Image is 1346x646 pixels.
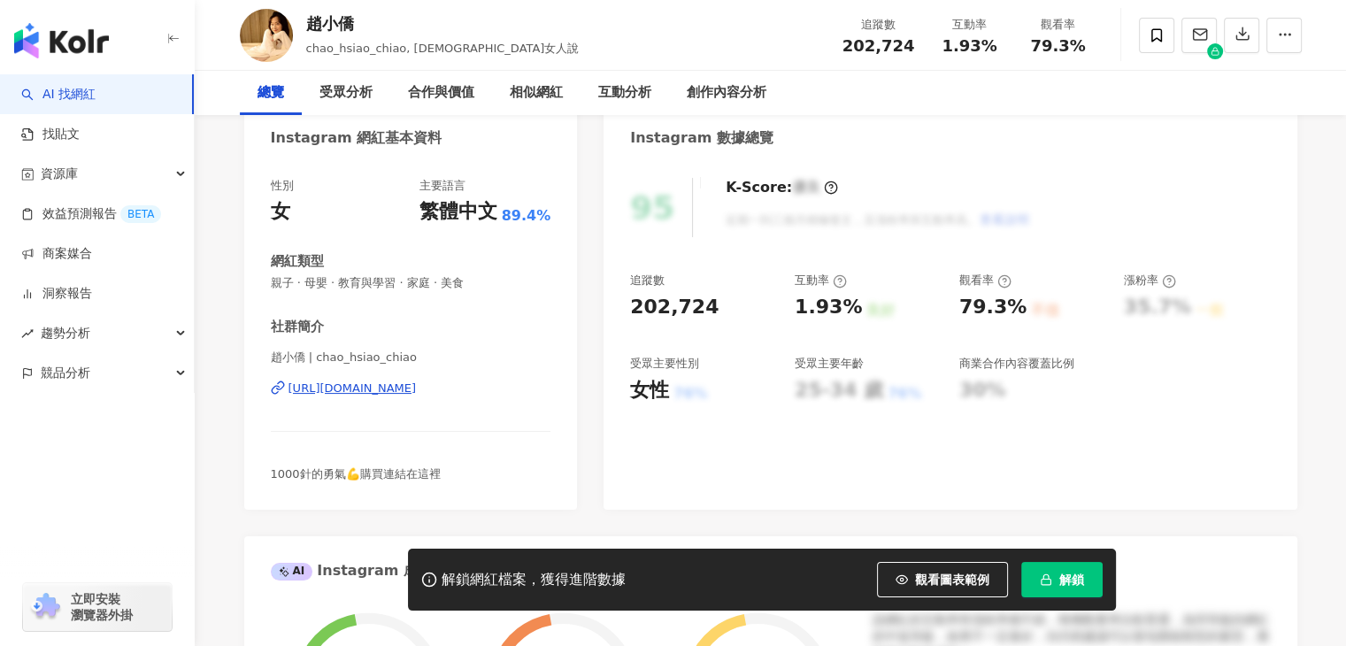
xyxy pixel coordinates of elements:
div: 主要語言 [419,178,465,194]
span: rise [21,327,34,340]
button: 觀看圖表範例 [877,562,1008,597]
span: 1.93% [942,37,996,55]
a: 商案媒合 [21,245,92,263]
div: 女 [271,198,290,226]
a: [URL][DOMAIN_NAME] [271,381,551,396]
img: logo [14,23,109,58]
div: 互動分析 [598,82,651,104]
button: 解鎖 [1021,562,1103,597]
a: searchAI 找網紅 [21,86,96,104]
span: 資源庫 [41,154,78,194]
div: 趙小僑 [306,12,580,35]
div: K-Score : [726,178,838,197]
span: 觀看圖表範例 [915,573,989,587]
div: 解鎖網紅檔案，獲得進階數據 [442,571,626,589]
img: KOL Avatar [240,9,293,62]
div: 總覽 [258,82,284,104]
div: 相似網紅 [510,82,563,104]
span: 立即安裝 瀏覽器外掛 [71,591,133,623]
div: Instagram 網紅基本資料 [271,128,442,148]
div: 1.93% [795,294,862,321]
div: 觀看率 [959,273,1011,288]
div: 追蹤數 [630,273,665,288]
div: 互動率 [795,273,847,288]
div: [URL][DOMAIN_NAME] [288,381,417,396]
span: 202,724 [842,36,915,55]
div: 繁體中文 [419,198,497,226]
div: 受眾主要性別 [630,356,699,372]
div: 漲粉率 [1124,273,1176,288]
span: 1000針的勇氣💪購買連結在這裡 [271,467,441,481]
span: 79.3% [1030,37,1085,55]
div: 網紅類型 [271,252,324,271]
span: 競品分析 [41,353,90,393]
a: 效益預測報告BETA [21,205,161,223]
div: 女性 [630,377,669,404]
span: 趙小僑 | chao_hsiao_chiao [271,350,551,365]
span: 89.4% [502,206,551,226]
div: 202,724 [630,294,719,321]
div: 創作內容分析 [687,82,766,104]
div: 受眾主要年齡 [795,356,864,372]
a: 洞察報告 [21,285,92,303]
span: 親子 · 母嬰 · 教育與學習 · 家庭 · 美食 [271,275,551,291]
span: 趨勢分析 [41,313,90,353]
img: chrome extension [28,593,63,621]
div: 79.3% [959,294,1027,321]
a: 找貼文 [21,126,80,143]
div: Instagram 數據總覽 [630,128,773,148]
div: 合作與價值 [408,82,474,104]
div: 性別 [271,178,294,194]
div: 商業合作內容覆蓋比例 [959,356,1074,372]
span: 解鎖 [1059,573,1084,587]
a: chrome extension立即安裝 瀏覽器外掛 [23,583,172,631]
span: chao_hsiao_chiao, [DEMOGRAPHIC_DATA]女人說 [306,42,580,55]
div: 互動率 [936,16,1004,34]
div: 受眾分析 [319,82,373,104]
div: 追蹤數 [842,16,915,34]
div: 觀看率 [1025,16,1092,34]
div: 社群簡介 [271,318,324,336]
